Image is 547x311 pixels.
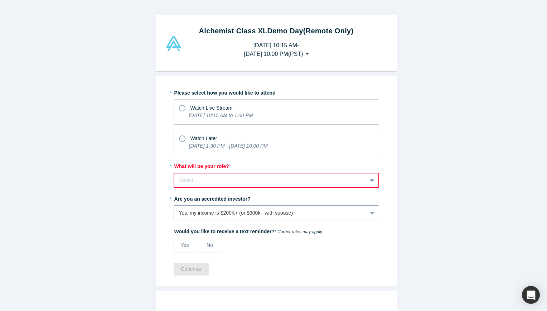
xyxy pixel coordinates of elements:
[275,229,322,234] em: * Carrier rates may apply
[165,36,182,51] img: Alchemist Vault Logo
[174,87,379,97] label: Please select how you would like to attend
[189,143,268,149] i: [DATE] 1:30 PM - [DATE] 10:00 PM
[174,193,379,203] label: Are you an accredited investor?
[236,39,316,61] button: [DATE] 10:15 AM-[DATE] 10:00 PM(PST)
[207,242,213,248] span: No
[174,263,209,276] button: Continue
[199,27,354,35] strong: Alchemist Class XL Demo Day (Remote Only)
[189,113,253,118] i: [DATE] 10:15 AM to 1:00 PM
[181,242,189,248] span: Yes
[174,225,379,235] label: Would you like to receive a text reminder?
[174,160,379,170] label: What will be your role?
[179,209,362,217] div: Yes, my income is $200K+ (or $300k+ with spouse)
[190,105,233,111] span: Watch Live Stream
[190,135,217,141] span: Watch Later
